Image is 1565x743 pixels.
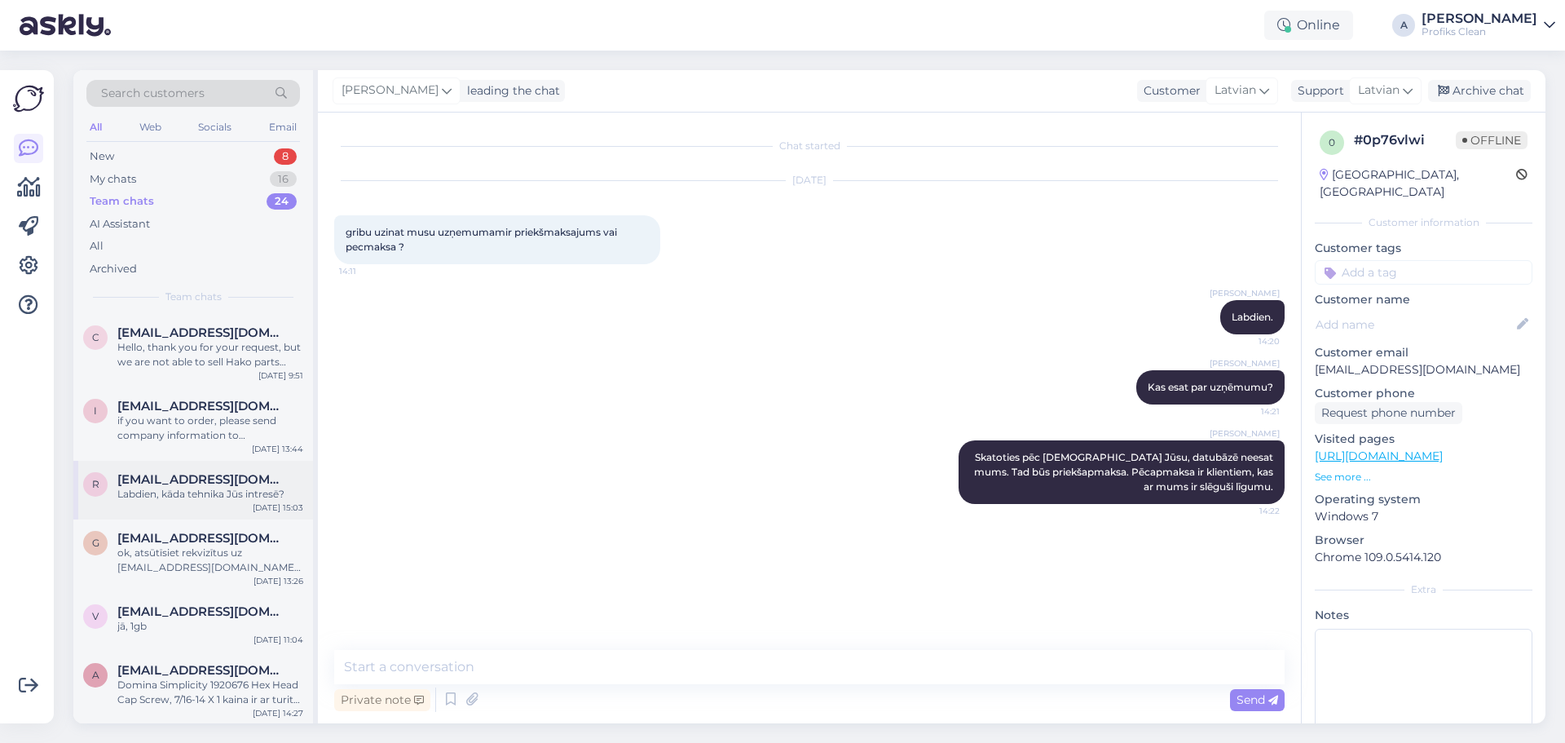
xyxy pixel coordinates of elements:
[1219,505,1280,517] span: 14:22
[1315,260,1532,285] input: Add a tag
[13,83,44,114] img: Askly Logo
[334,139,1285,153] div: Chat started
[90,171,136,188] div: My chats
[117,531,287,546] span: gstrautmanis@global-rts.bg
[1264,11,1353,40] div: Online
[461,82,560,100] div: leading the chat
[165,290,222,304] span: Team chats
[90,216,150,232] div: AI Assistant
[1315,361,1532,378] p: [EMAIL_ADDRESS][DOMAIN_NAME]
[1316,316,1514,334] input: Add name
[1315,240,1532,257] p: Customer tags
[117,487,303,502] div: Labdien, kāda tehnika Jūs intresē?
[117,414,303,443] div: if you want to order, please send company information to [EMAIL_ADDRESS][DOMAIN_NAME]. i will pre...
[258,369,303,382] div: [DATE] 9:51
[1358,82,1400,100] span: Latvian
[1219,405,1280,418] span: 14:21
[1148,381,1273,393] span: Kas esat par uzņēmumu?
[1315,385,1532,402] p: Customer phone
[86,117,105,138] div: All
[1210,427,1280,440] span: [PERSON_NAME]
[1329,136,1335,148] span: 0
[274,148,297,165] div: 8
[1210,357,1280,369] span: [PERSON_NAME]
[92,537,99,549] span: g
[1428,80,1531,102] div: Archive chat
[90,261,137,277] div: Archived
[1456,131,1528,149] span: Offline
[136,117,165,138] div: Web
[266,117,300,138] div: Email
[1315,549,1532,566] p: Chrome 109.0.5414.120
[1315,532,1532,549] p: Browser
[252,443,303,455] div: [DATE] 13:44
[1237,692,1278,707] span: Send
[1219,335,1280,347] span: 14:20
[92,610,99,622] span: v
[90,238,104,254] div: All
[253,575,303,587] div: [DATE] 13:26
[339,265,400,277] span: 14:11
[117,619,303,634] div: jā, 1gb
[90,148,114,165] div: New
[94,405,97,417] span: i
[92,478,99,490] span: r
[117,399,287,414] span: info@labakomanda.com
[253,634,303,646] div: [DATE] 11:04
[1422,12,1555,38] a: [PERSON_NAME]Profiks Clean
[1315,491,1532,508] p: Operating system
[1422,12,1537,25] div: [PERSON_NAME]
[270,171,297,188] div: 16
[1315,215,1532,230] div: Customer information
[1315,291,1532,308] p: Customer name
[92,331,99,343] span: c
[1315,470,1532,484] p: See more ...
[1315,402,1462,424] div: Request phone number
[334,689,430,711] div: Private note
[117,678,303,707] div: Domina Simplicity 1920676 Hex Head Cap Screw, 7/16-14 X 1 kaina ir ar turite vietoje?
[1315,508,1532,525] p: Windows 7
[1232,311,1273,323] span: Labdien.
[1137,82,1201,100] div: Customer
[117,325,287,340] span: crossfit_vaunage@outlook.fr
[253,707,303,719] div: [DATE] 14:27
[342,82,439,100] span: [PERSON_NAME]
[1320,166,1516,201] div: [GEOGRAPHIC_DATA], [GEOGRAPHIC_DATA]
[101,85,205,102] span: Search customers
[1422,25,1537,38] div: Profiks Clean
[253,502,303,514] div: [DATE] 15:03
[1315,449,1443,463] a: [URL][DOMAIN_NAME]
[1315,582,1532,597] div: Extra
[90,193,154,210] div: Team chats
[1315,607,1532,624] p: Notes
[195,117,235,138] div: Socials
[1210,287,1280,299] span: [PERSON_NAME]
[1215,82,1256,100] span: Latvian
[117,546,303,575] div: ok, atsūtīsiet rekvizītus uz [EMAIL_ADDRESS][DOMAIN_NAME]. sagatavošu rēķinu un nosūtīšu uz apamk...
[1315,431,1532,448] p: Visited pages
[117,472,287,487] span: raivo.livs@inbox.lv
[346,226,619,253] span: gribu uzinat musu uzņemumamir priekšmaksajums vai pecmaksa ?
[1315,344,1532,361] p: Customer email
[117,604,287,619] span: vac@vac.lv
[267,193,297,210] div: 24
[117,663,287,678] span: arzabster@gmail.com
[92,669,99,681] span: a
[974,451,1276,493] span: Skatoties pēc [DEMOGRAPHIC_DATA] Jūsu, datubāzē neesat mums. Tad būs priekšapmaksa. Pēcapmaksa ir...
[117,340,303,369] div: Hello, thank you for your request, but we are not able to sell Hako parts outside of [GEOGRAPHIC_...
[334,173,1285,188] div: [DATE]
[1354,130,1456,150] div: # 0p76vlwi
[1392,14,1415,37] div: A
[1291,82,1344,100] div: Support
